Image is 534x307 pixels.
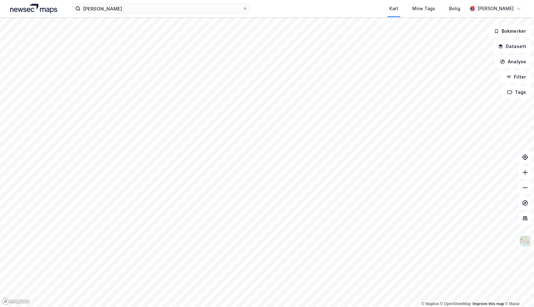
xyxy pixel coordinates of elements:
button: Datasett [493,40,531,53]
iframe: Chat Widget [502,276,534,307]
button: Tags [502,86,531,99]
img: logo.a4113a55bc3d86da70a041830d287a7e.svg [10,4,57,13]
a: Mapbox homepage [2,298,30,305]
button: Bokmerker [489,25,531,38]
button: Filter [501,71,531,83]
img: Z [519,235,531,247]
a: Improve this map [473,302,504,306]
input: Søk på adresse, matrikkel, gårdeiere, leietakere eller personer [80,4,243,13]
div: Mine Tags [412,5,435,12]
button: Analyse [495,55,531,68]
a: OpenStreetMap [440,302,471,306]
div: Kontrollprogram for chat [502,276,534,307]
div: Kart [389,5,398,12]
a: Mapbox [421,302,439,306]
div: Bolig [449,5,460,12]
div: [PERSON_NAME] [477,5,514,12]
